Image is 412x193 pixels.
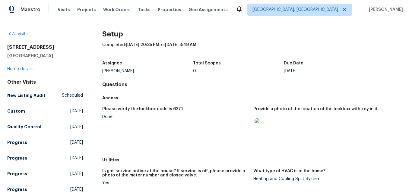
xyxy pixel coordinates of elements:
[102,181,249,185] div: Yes
[7,92,46,98] h5: New Listing Audit
[103,7,131,13] span: Work Orders
[7,79,83,85] div: Other Visits
[7,168,83,179] a: Progress[DATE]
[102,61,122,65] h5: Assignee
[126,43,159,47] span: [DATE] 20:35 PM
[253,169,325,173] h5: What type of HVAC is in the home?
[253,107,379,111] h5: Provide a photo of the location of the lockbox with key in it.
[102,82,405,88] h4: Questions
[77,7,96,13] span: Projects
[102,169,249,177] h5: Is gas service active at the house? If service is off, please provide a photo of the meter number...
[70,139,83,145] span: [DATE]
[102,42,405,58] div: Completed: to
[253,177,400,181] div: Heating and Cooling Split System
[7,121,83,132] a: Quality Control[DATE]
[7,67,33,71] a: Home details
[7,90,83,101] a: New Listing AuditScheduled
[189,7,228,13] span: Geo Assignments
[70,171,83,177] span: [DATE]
[70,155,83,161] span: [DATE]
[58,7,70,13] span: Visits
[158,7,181,13] span: Properties
[366,7,403,13] span: [PERSON_NAME]
[252,7,338,13] span: [GEOGRAPHIC_DATA], [GEOGRAPHIC_DATA]
[7,108,25,114] h5: Custom
[7,32,28,36] a: All visits
[193,69,284,73] div: 0
[7,186,27,192] h5: Progress
[7,137,83,148] a: Progress[DATE]
[70,108,83,114] span: [DATE]
[102,157,405,163] h5: Utilities
[102,95,405,101] h5: Access
[7,153,83,163] a: Progress[DATE]
[62,92,83,98] span: Scheduled
[7,124,41,130] h5: Quality Control
[7,139,27,145] h5: Progress
[102,31,405,37] h2: Setup
[102,69,193,73] div: [PERSON_NAME]
[138,8,151,12] span: Tasks
[7,44,83,50] h2: [STREET_ADDRESS]
[165,43,196,47] span: [DATE] 3:49 AM
[284,61,303,65] h5: Due Date
[102,107,184,111] h5: Please verify the lockbox code is 6372
[102,115,249,119] div: Done
[21,7,40,13] span: Maestro
[193,61,221,65] h5: Total Scopes
[7,171,27,177] h5: Progress
[284,69,375,73] div: [DATE]
[7,53,83,59] h5: [GEOGRAPHIC_DATA]
[7,155,27,161] h5: Progress
[70,186,83,192] span: [DATE]
[7,106,83,117] a: Custom[DATE]
[70,124,83,130] span: [DATE]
